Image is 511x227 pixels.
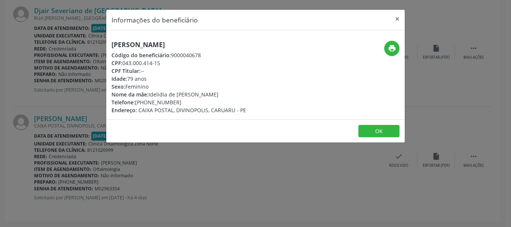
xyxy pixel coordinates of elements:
span: Idade: [111,75,127,82]
div: -- [111,67,246,75]
span: CPF: [111,59,122,67]
span: Sexo: [111,83,125,90]
div: Feminino [111,83,246,91]
i: print [388,44,396,52]
button: Close [390,10,405,28]
button: print [384,41,400,56]
span: Nome da mãe: [111,91,149,98]
div: [PHONE_NUMBER] [111,98,246,106]
span: CAIXA POSTAL, DIVINOPOLIS, CARUARU - PE [138,107,246,114]
h5: [PERSON_NAME] [111,41,246,49]
button: OK [358,125,400,138]
h5: Informações do beneficiário [111,15,198,25]
span: CPF Titular: [111,67,141,74]
div: Idelidia de [PERSON_NAME] [111,91,246,98]
span: Código do beneficiário: [111,52,171,59]
span: Endereço: [111,107,137,114]
div: 9000040678 [111,51,246,59]
div: 043.000.414-15 [111,59,246,67]
div: 79 anos [111,75,246,83]
span: Telefone: [111,99,135,106]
